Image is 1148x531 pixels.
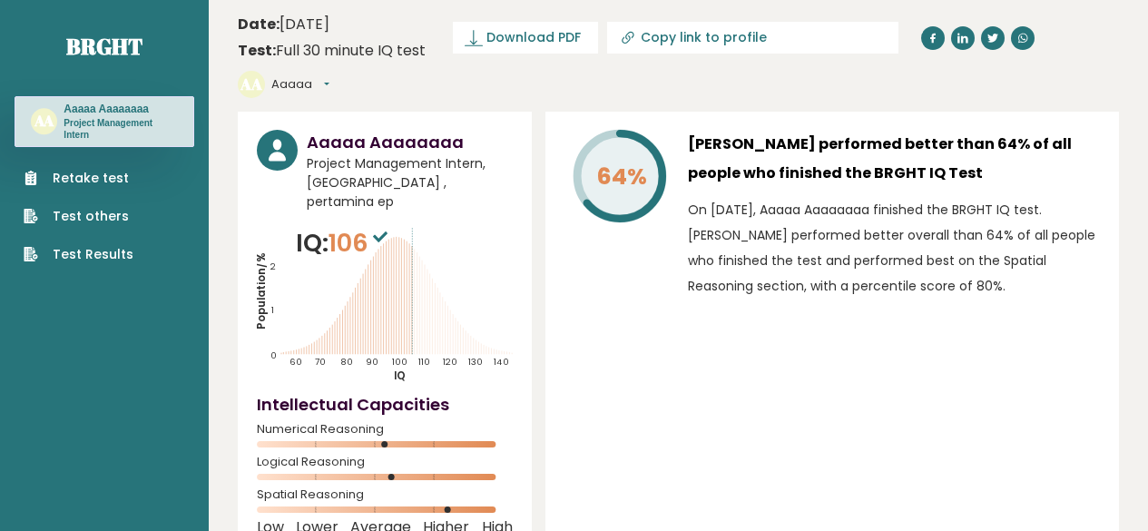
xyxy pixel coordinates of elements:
span: Spatial Reasoning [257,491,513,498]
span: High [482,524,513,531]
span: Numerical Reasoning [257,426,513,433]
a: Test others [24,207,133,226]
tspan: Population/% [254,252,269,329]
tspan: 64% [595,161,646,192]
span: Project Management Intern, [GEOGRAPHIC_DATA] , pertamina ep [307,154,513,211]
tspan: 1 [271,304,274,316]
h3: Aaaaa Aaaaaaaa [307,130,513,154]
tspan: 140 [494,356,508,368]
tspan: 0 [270,349,277,361]
span: Low [257,524,284,531]
span: Download PDF [486,28,581,47]
p: Project Management Intern [64,117,178,142]
a: Test Results [24,245,133,264]
tspan: 2 [270,261,276,272]
b: Date: [238,14,280,34]
span: Logical Reasoning [257,458,513,466]
tspan: 70 [315,356,326,368]
a: Download PDF [453,22,598,54]
tspan: 60 [289,356,302,368]
p: IQ: [296,225,392,261]
tspan: 120 [443,356,457,368]
time: [DATE] [238,14,329,35]
b: Test: [238,40,276,61]
h4: Intellectual Capacities [257,392,513,417]
p: On [DATE], Aaaaa Aaaaaaaa finished the BRGHT IQ test. [PERSON_NAME] performed better overall than... [688,197,1100,299]
h3: [PERSON_NAME] performed better than 64% of all people who finished the BRGHT IQ Test [688,130,1100,188]
text: AA [240,74,262,94]
h3: Aaaaa Aaaaaaaa [64,102,178,116]
tspan: 130 [468,356,483,368]
span: Higher [423,524,469,531]
span: Average [350,524,411,531]
tspan: 80 [340,356,353,368]
tspan: 100 [391,356,407,368]
a: Brght [66,32,142,61]
tspan: IQ [394,369,406,383]
tspan: 110 [418,356,430,368]
text: AA [34,112,55,132]
button: Aaaaa [271,75,329,93]
a: Retake test [24,169,133,188]
tspan: 90 [366,356,378,368]
span: Lower [296,524,339,531]
div: Full 30 minute IQ test [238,40,426,62]
span: 106 [329,226,392,260]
